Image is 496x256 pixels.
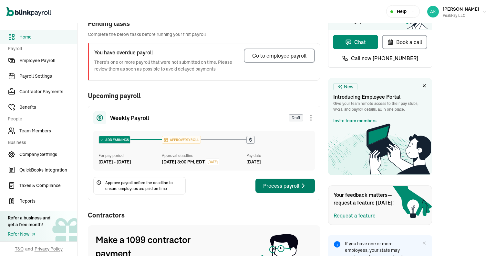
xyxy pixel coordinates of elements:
p: Give your team remote access to their pay stubs, W‑2s, and payroll details, all in one place. [333,101,427,112]
span: Call now: [PHONE_NUMBER] [351,54,418,62]
span: Upcoming payroll [88,91,320,101]
h3: You have overdue payroll [94,49,239,56]
span: Home [19,34,77,40]
span: Contractors [88,210,320,220]
span: Approve payroll before the deadline to ensure employees are paid on time [105,180,183,192]
span: Payroll Settings [19,73,77,80]
span: Privacy Policy [35,246,63,252]
div: ADD EARNINGS [99,136,130,143]
span: Help [397,8,407,15]
span: Business [8,139,73,146]
div: Pending tasks [88,19,320,28]
span: Reports [19,198,77,205]
span: [DATE] [208,160,218,164]
span: Weekly Payroll [110,114,149,122]
div: For pay period [98,153,162,159]
button: [PERSON_NAME]PeakPay LLC [425,4,490,20]
div: Process payroll [263,182,307,190]
span: Taxes & Compliance [19,182,77,189]
span: Employee Payroll [19,57,77,64]
p: There's one or more payroll that were not submitted on time. Please review them as soon as possib... [94,59,239,72]
span: Benefits [19,104,77,111]
button: Help [386,5,420,18]
span: Complete the below tasks before running your first payroll [88,31,320,38]
button: Chat [333,35,378,49]
span: New [344,83,353,90]
div: [DATE] 3:00 PM, EDT [162,159,205,165]
span: People [8,116,73,122]
span: APPROVE PAYROLL [169,138,199,142]
span: Team Members [19,128,77,134]
div: [DATE] - [DATE] [98,159,162,165]
button: Book a call [382,35,427,49]
span: Company Settings [19,151,77,158]
span: Contractor Payments [19,88,77,95]
span: Your feedback matters—request a feature [DATE]! [334,191,398,206]
span: T&C [15,246,24,252]
button: Request a feature [334,212,376,219]
span: Draft [289,114,303,121]
div: PeakPay LLC [443,13,479,18]
div: Pay date [246,153,310,159]
div: Approval deadline [162,153,244,159]
div: Book a call [387,38,422,46]
button: Go to employee payroll [244,49,315,63]
a: Refer Now [8,231,50,238]
div: Chat [345,38,366,46]
span: QuickBooks Integration [19,167,77,173]
nav: Global [6,2,51,21]
span: [PERSON_NAME] [443,6,479,12]
span: Payroll [8,45,73,52]
div: Go to employee payroll [252,52,306,60]
h3: Introducing Employee Portal [333,93,427,101]
button: Process payroll [255,179,315,193]
div: [DATE] [246,159,310,165]
a: Invite team members [333,117,377,124]
div: Refer a business and get a free month! [8,215,50,228]
iframe: Chat Widget [464,225,496,256]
